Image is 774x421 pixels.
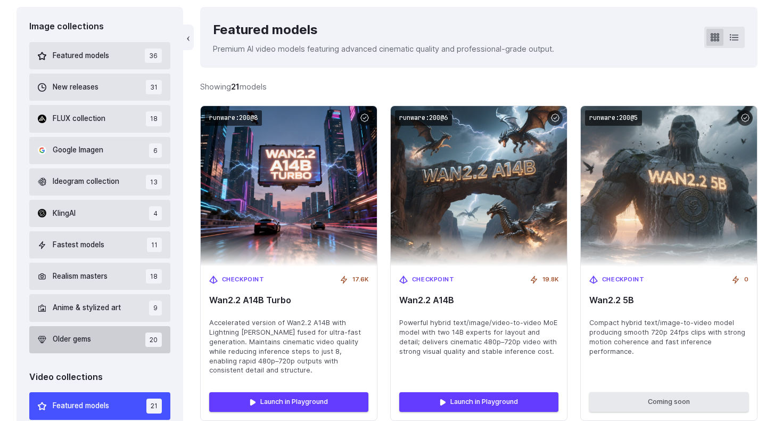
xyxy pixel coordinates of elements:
span: 13 [146,175,162,189]
span: Featured models [53,400,109,412]
span: Checkpoint [412,275,455,285]
span: Compact hybrid text/image-to-video model producing smooth 720p 24fps clips with strong motion coh... [589,318,748,357]
span: 9 [149,301,162,315]
span: 6 [149,143,162,158]
button: Google Imagen 6 [29,137,170,164]
button: Ideogram collection 13 [29,168,170,196]
span: Checkpoint [222,275,265,285]
div: Featured models [213,20,554,40]
img: Wan2.2 A14B [391,106,567,266]
span: Wan2.2 A14B [399,295,558,305]
span: Ideogram collection [53,176,119,188]
span: 17.6K [352,275,368,285]
strong: 21 [231,82,240,91]
button: New releases 31 [29,74,170,101]
span: 18 [146,269,162,284]
span: Realism masters [53,271,108,282]
button: KlingAI 4 [29,200,170,227]
button: ‹ [183,25,194,50]
button: Featured models 36 [29,42,170,69]
span: 20 [145,333,162,347]
span: Accelerated version of Wan2.2 A14B with Lightning [PERSON_NAME] fused for ultra-fast generation. ... [209,318,368,375]
span: 0 [744,275,748,285]
code: runware:200@5 [585,110,642,126]
div: Video collections [29,370,170,384]
span: 18 [146,111,162,126]
span: Google Imagen [53,144,103,156]
button: Featured models 21 [29,392,170,419]
span: FLUX collection [53,113,105,125]
span: Anime & stylized art [53,302,121,314]
span: Checkpoint [602,275,645,285]
span: 21 [146,399,162,413]
span: 36 [145,48,162,63]
div: Image collections [29,20,170,34]
a: Launch in Playground [209,392,368,411]
div: Showing models [200,80,267,93]
span: 11 [147,238,162,252]
a: Launch in Playground [399,392,558,411]
button: Realism masters 18 [29,263,170,290]
span: Powerful hybrid text/image/video-to-video MoE model with two 14B experts for layout and detail; d... [399,318,558,357]
button: Anime & stylized art 9 [29,294,170,321]
span: KlingAI [53,208,76,220]
span: Fastest models [53,239,104,251]
button: FLUX collection 18 [29,105,170,132]
span: Wan2.2 5B [589,295,748,305]
img: Wan2.2 A14B Turbo [201,106,377,266]
span: 19.8K [542,275,558,285]
button: Fastest models 11 [29,231,170,258]
span: New releases [53,82,98,93]
button: Coming soon [589,392,748,411]
img: Wan2.2 5B [581,106,757,266]
span: Older gems [53,334,91,345]
span: 31 [146,80,162,94]
span: 4 [149,206,162,221]
span: Wan2.2 A14B Turbo [209,295,368,305]
code: runware:200@6 [395,110,452,126]
p: Premium AI video models featuring advanced cinematic quality and professional-grade output. [213,43,554,55]
span: Featured models [53,50,109,62]
button: Older gems 20 [29,326,170,353]
code: runware:200@8 [205,110,262,126]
